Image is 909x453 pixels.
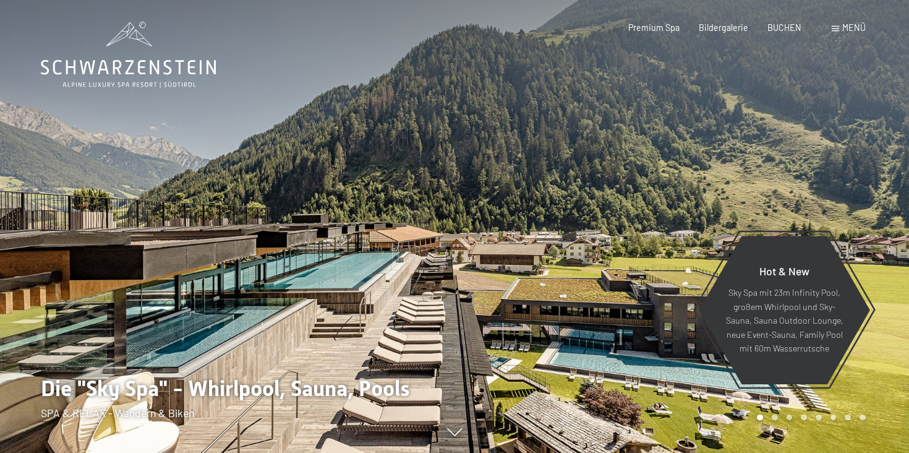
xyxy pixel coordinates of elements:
a: Hot & New Sky Spa mit 23m Infinity Pool, großem Whirlpool und Sky-Sauna, Sauna Outdoor Lounge, ne... [698,235,871,385]
div: Carousel Page 3 [787,415,793,421]
p: Sky Spa mit 23m Infinity Pool, großem Whirlpool und Sky-Sauna, Sauna Outdoor Lounge, neue Event-S... [725,286,843,356]
a: Bildergalerie [699,22,748,33]
div: Carousel Page 7 [845,415,851,421]
div: Carousel Page 2 [772,415,778,421]
div: Carousel Page 1 (Current Slide) [757,415,763,421]
div: Carousel Page 8 [860,415,866,421]
span: Hot & New [759,264,809,278]
span: Menü [842,22,866,33]
div: Carousel Page 4 [801,415,807,421]
a: BUCHEN [767,22,801,33]
a: Premium Spa [628,22,680,33]
div: Carousel Pagination [753,415,865,421]
div: Carousel Page 5 [816,415,822,421]
div: Carousel Page 6 [830,415,837,421]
